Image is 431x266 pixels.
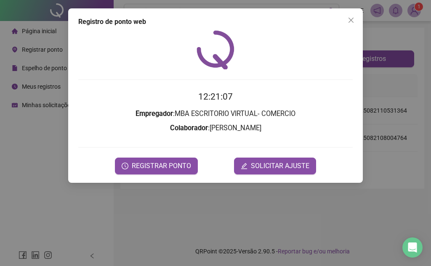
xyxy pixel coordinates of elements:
h3: : [PERSON_NAME] [78,123,353,134]
span: close [348,17,354,24]
img: QRPoint [197,30,234,69]
time: 12:21:07 [198,92,233,102]
strong: Colaborador [170,124,208,132]
span: edit [241,163,247,169]
h3: : MBA ESCRITORIO VIRTUAL- COMERCIO [78,108,353,119]
div: Registro de ponto web [78,17,353,27]
div: Open Intercom Messenger [402,237,423,258]
span: SOLICITAR AJUSTE [251,161,309,171]
button: editSOLICITAR AJUSTE [234,158,316,174]
span: REGISTRAR PONTO [132,161,191,171]
button: REGISTRAR PONTO [115,158,198,174]
span: clock-circle [122,163,128,169]
button: Close [344,13,358,27]
strong: Empregador [136,110,173,118]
